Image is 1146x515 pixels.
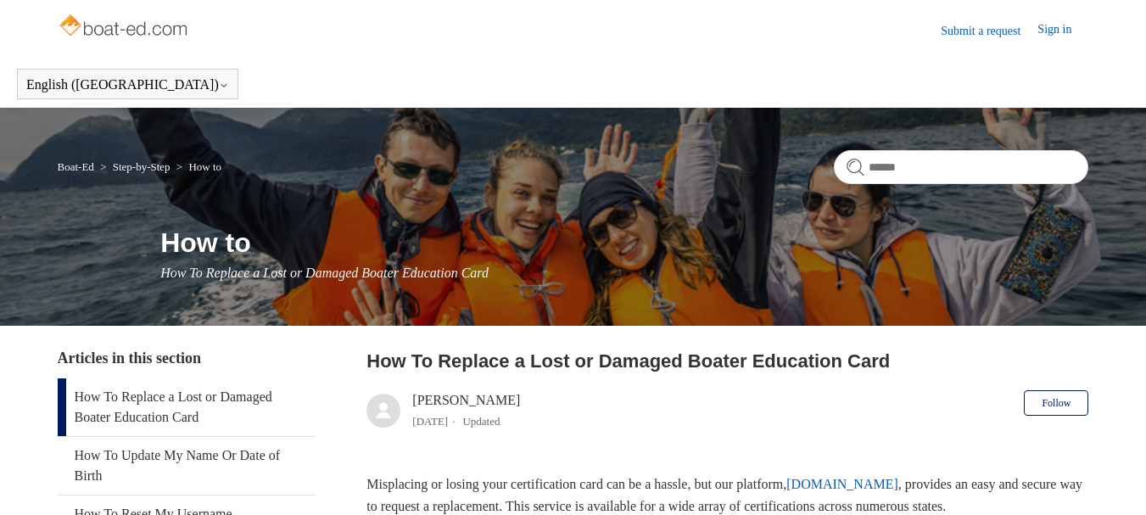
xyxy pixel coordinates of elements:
li: Boat-Ed [58,160,98,173]
a: How To Update My Name Or Date of Birth [58,437,316,495]
a: How to [188,160,221,173]
span: Articles in this section [58,350,201,367]
h2: How To Replace a Lost or Damaged Boater Education Card [366,347,1088,375]
a: How To Replace a Lost or Damaged Boater Education Card [58,378,316,436]
time: 04/08/2025, 11:48 [412,415,448,428]
span: How To Replace a Lost or Damaged Boater Education Card [160,266,489,280]
div: [PERSON_NAME] [412,390,520,431]
input: Search [834,150,1088,184]
a: Step-by-Step [113,160,171,173]
a: Sign in [1037,20,1088,41]
a: Boat-Ed [58,160,94,173]
h1: How to [160,222,1088,263]
button: English ([GEOGRAPHIC_DATA]) [26,77,229,92]
img: Boat-Ed Help Center home page [58,10,193,44]
a: [DOMAIN_NAME] [786,477,898,491]
button: Follow Article [1024,390,1088,416]
li: How to [173,160,221,173]
li: Updated [462,415,500,428]
a: Submit a request [941,22,1037,40]
li: Step-by-Step [97,160,173,173]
